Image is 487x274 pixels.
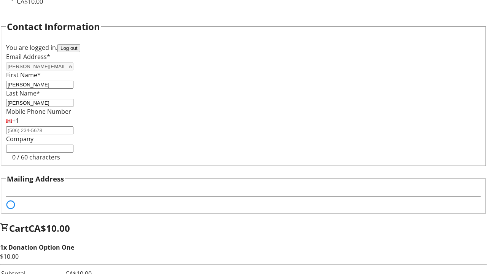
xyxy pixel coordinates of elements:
tr-character-limit: 0 / 60 characters [12,153,60,161]
label: Email Address* [6,53,50,61]
h3: Mailing Address [7,174,64,184]
h2: Contact Information [7,20,100,33]
span: Cart [9,222,29,234]
label: Mobile Phone Number [6,107,71,116]
button: Log out [57,44,80,52]
div: You are logged in. [6,43,481,52]
label: Last Name* [6,89,40,97]
input: (506) 234-5678 [6,126,73,134]
label: Company [6,135,33,143]
label: First Name* [6,71,41,79]
span: CA$10.00 [29,222,70,234]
